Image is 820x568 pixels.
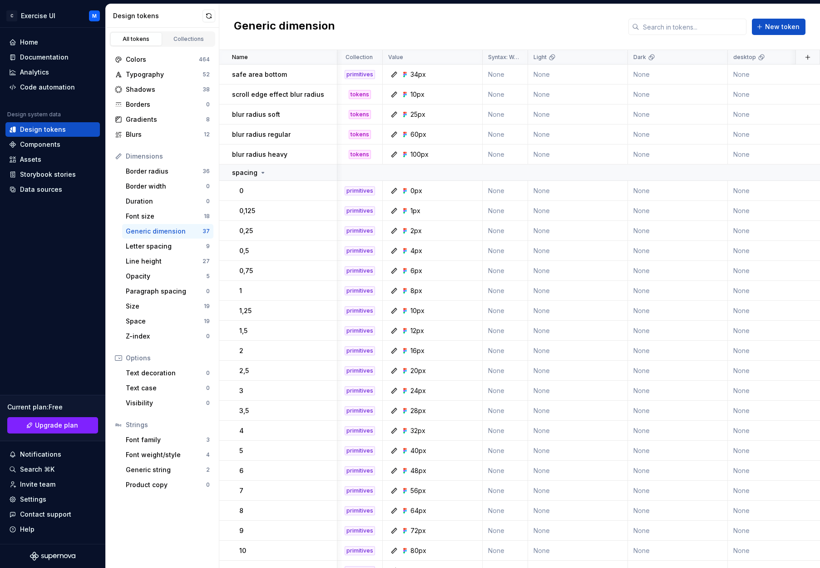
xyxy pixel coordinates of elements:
[204,303,210,310] div: 19
[410,110,425,119] div: 25px
[239,366,249,375] p: 2,5
[483,401,528,421] td: None
[92,12,97,20] div: M
[232,150,287,159] p: blur radius heavy
[628,181,728,201] td: None
[483,241,528,261] td: None
[483,261,528,281] td: None
[410,226,422,235] div: 2px
[752,19,805,35] button: New token
[20,510,71,519] div: Contact support
[7,417,98,433] a: Upgrade plan
[528,421,628,441] td: None
[5,65,100,80] a: Analytics
[20,465,54,474] div: Search ⌘K
[410,246,422,255] div: 4px
[345,366,375,375] div: primitives
[528,481,628,501] td: None
[203,228,210,235] div: 37
[483,85,528,105] td: None
[20,170,76,179] div: Storybook stories
[203,258,210,265] div: 27
[20,450,61,459] div: Notifications
[628,301,728,321] td: None
[345,306,375,315] div: primitives
[5,50,100,65] a: Documentation
[410,426,425,435] div: 32px
[199,56,210,63] div: 464
[346,54,373,61] p: Collection
[528,301,628,321] td: None
[528,221,628,241] td: None
[239,406,249,415] p: 3,5
[206,198,210,205] div: 0
[410,266,422,275] div: 6px
[628,241,728,261] td: None
[20,83,75,92] div: Code automation
[483,65,528,85] td: None
[126,152,210,161] div: Dimensions
[206,436,210,443] div: 3
[628,541,728,561] td: None
[239,286,242,295] p: 1
[122,269,213,284] a: Opacity5
[345,386,375,395] div: primitives
[239,446,243,455] p: 5
[126,450,206,459] div: Font weight/style
[410,286,422,295] div: 8px
[345,266,375,275] div: primitives
[20,480,55,489] div: Invite team
[5,35,100,50] a: Home
[410,526,426,535] div: 72px
[122,284,213,299] a: Paragraph spacing0
[35,421,78,430] span: Upgrade plan
[349,110,371,119] div: tokens
[239,526,243,535] p: 9
[388,54,403,61] p: Value
[483,144,528,164] td: None
[122,314,213,329] a: Space19
[639,19,746,35] input: Search in tokens...
[126,302,204,311] div: Size
[126,272,206,281] div: Opacity
[528,441,628,461] td: None
[483,441,528,461] td: None
[20,68,49,77] div: Analytics
[345,70,375,79] div: primitives
[528,65,628,85] td: None
[111,97,213,112] a: Borders0
[122,478,213,492] a: Product copy0
[126,182,206,191] div: Border width
[111,112,213,127] a: Gradients8
[113,11,203,20] div: Design tokens
[528,201,628,221] td: None
[2,6,104,25] button: CExercise UIM
[126,332,206,341] div: Z-index
[20,525,35,534] div: Help
[206,369,210,377] div: 0
[628,221,728,241] td: None
[239,346,243,355] p: 2
[239,206,255,215] p: 0,125
[345,246,375,255] div: primitives
[628,441,728,461] td: None
[533,54,547,61] p: Light
[122,239,213,254] a: Letter spacing9
[410,206,420,215] div: 1px
[628,85,728,105] td: None
[483,221,528,241] td: None
[20,185,62,194] div: Data sources
[239,226,253,235] p: 0,25
[528,125,628,144] td: None
[204,131,210,138] div: 12
[206,183,210,190] div: 0
[126,480,206,489] div: Product copy
[628,381,728,401] td: None
[483,501,528,521] td: None
[122,224,213,239] a: Generic dimension37
[126,167,203,176] div: Border radius
[126,287,206,296] div: Paragraph spacing
[345,346,375,355] div: primitives
[628,65,728,85] td: None
[166,35,212,43] div: Collections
